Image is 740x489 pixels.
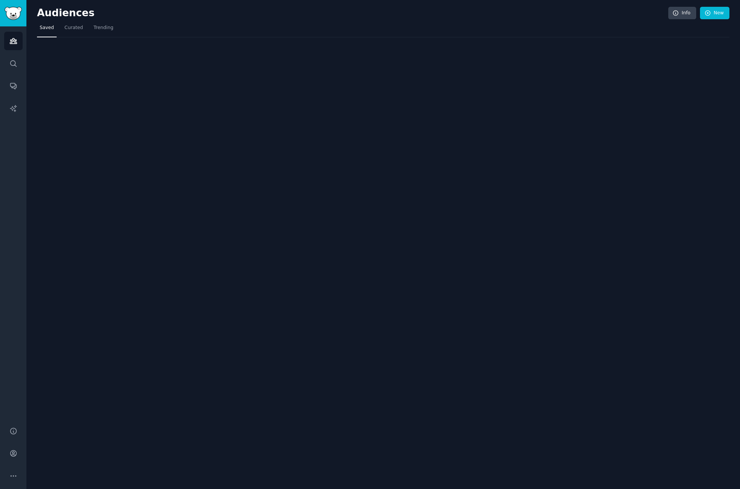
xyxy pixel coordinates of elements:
[5,7,22,20] img: GummySearch logo
[700,7,729,20] a: New
[62,22,86,37] a: Curated
[91,22,116,37] a: Trending
[668,7,696,20] a: Info
[37,7,668,19] h2: Audiences
[37,22,57,37] a: Saved
[40,25,54,31] span: Saved
[94,25,113,31] span: Trending
[65,25,83,31] span: Curated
